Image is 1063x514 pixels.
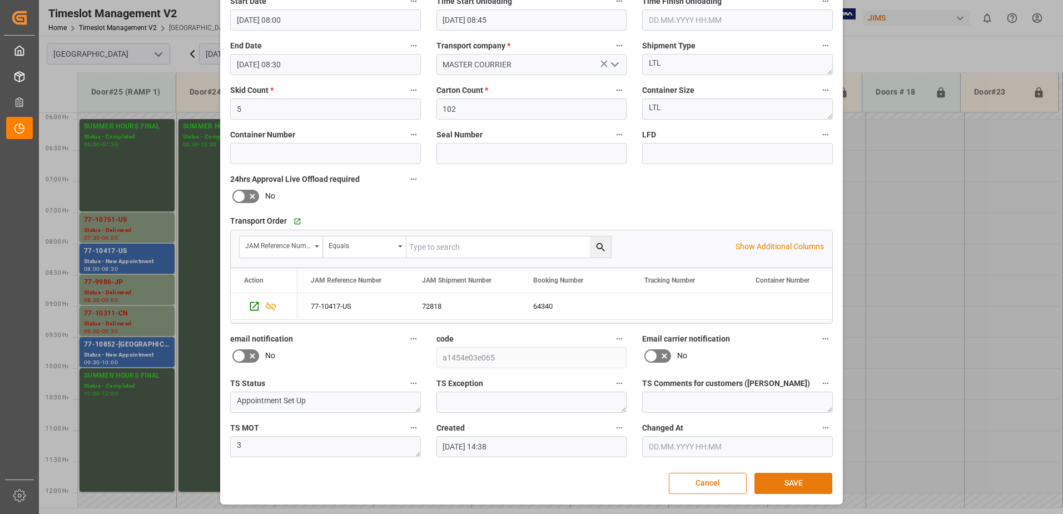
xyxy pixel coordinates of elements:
button: Container Number [406,127,421,142]
button: Transport company * [612,38,627,53]
button: TS MOT [406,421,421,435]
textarea: LTL [642,98,833,120]
button: search button [590,236,611,258]
button: End Date [406,38,421,53]
span: Skid Count [230,85,274,96]
button: open menu [240,236,323,258]
button: TS Status [406,376,421,391]
input: DD.MM.YYYY HH:MM [642,9,833,31]
button: open menu [323,236,406,258]
span: Tracking Number [644,276,695,284]
button: SAVE [754,473,832,494]
button: Changed At [818,421,833,435]
span: No [265,350,275,362]
button: Cancel [669,473,747,494]
span: Container Number [230,129,295,141]
span: Changed At [642,422,683,434]
button: open menu [606,56,623,73]
div: JAM Reference Number [245,238,311,251]
button: Email carrier notification [818,332,833,346]
span: No [265,190,275,202]
p: Show Additional Columns [736,241,824,253]
span: TS Exception [436,378,483,389]
div: Equals [329,238,394,251]
button: 24hrs Approval Live Offload required [406,172,421,186]
span: 24hrs Approval Live Offload required [230,174,360,185]
span: JAM Shipment Number [422,276,491,284]
span: code [436,333,454,345]
span: No [677,350,687,362]
span: Container Size [642,85,694,96]
span: Transport Order [230,215,287,227]
button: email notification [406,332,421,346]
div: Press SPACE to select this row. [231,293,297,320]
span: email notification [230,333,293,345]
button: TS Comments for customers ([PERSON_NAME]) [818,376,833,391]
div: 64340 [520,293,631,319]
button: TS Exception [612,376,627,391]
button: Created [612,421,627,435]
span: TS MOT [230,422,259,434]
button: Seal Number [612,127,627,142]
button: Shipment Type [818,38,833,53]
button: Container Size [818,83,833,97]
input: DD.MM.YYYY HH:MM [436,9,627,31]
span: Transport company [436,40,510,52]
span: JAM Reference Number [311,276,381,284]
div: 72818 [409,293,520,319]
textarea: LTL [642,54,833,75]
button: Carton Count * [612,83,627,97]
span: Email carrier notification [642,333,730,345]
span: Shipment Type [642,40,696,52]
div: 77-10417-US [297,293,409,319]
input: DD.MM.YYYY HH:MM [230,9,421,31]
span: TS Status [230,378,265,389]
span: LFD [642,129,656,141]
input: Type to search [406,236,611,258]
textarea: 3 [230,436,421,457]
span: TS Comments for customers ([PERSON_NAME]) [642,378,810,389]
textarea: Appointment Set Up [230,392,421,413]
span: End Date [230,40,262,52]
span: Seal Number [436,129,483,141]
input: DD.MM.YYYY HH:MM [642,436,833,457]
span: Created [436,422,465,434]
div: Action [244,276,264,284]
button: Skid Count * [406,83,421,97]
span: Container Number [756,276,809,284]
button: code [612,332,627,346]
input: DD.MM.YYYY HH:MM [436,436,627,457]
input: DD.MM.YYYY HH:MM [230,54,421,75]
span: Booking Number [533,276,583,284]
button: LFD [818,127,833,142]
span: Carton Count [436,85,488,96]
